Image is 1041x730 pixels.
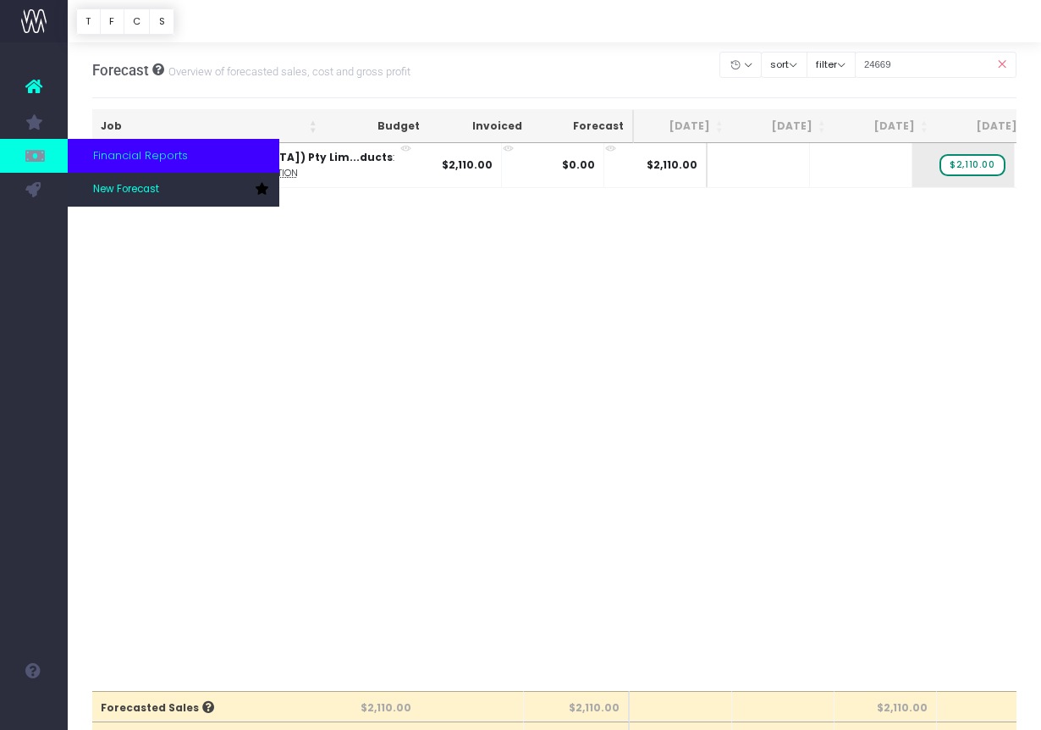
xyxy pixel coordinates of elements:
[428,110,531,143] th: Invoiced
[647,158,697,173] span: $2,110.00
[21,696,47,722] img: images/default_profile_image.png
[807,52,856,78] button: filter
[524,691,630,722] th: $2,110.00
[834,691,937,722] th: $2,110.00
[92,110,326,143] th: Job: activate to sort column ascending
[761,52,807,78] button: sort
[101,700,214,716] span: Forecasted Sales
[93,182,159,197] span: New Forecast
[76,8,101,35] button: T
[630,110,732,143] th: Jul 25: activate to sort column ascending
[834,110,937,143] th: Sep 25: activate to sort column ascending
[562,158,595,172] strong: $0.00
[124,8,151,35] button: C
[316,691,421,722] th: $2,110.00
[92,62,149,79] span: Forecast
[855,52,1017,78] input: Search...
[68,173,279,207] a: New Forecast
[442,158,493,172] strong: $2,110.00
[531,110,634,143] th: Forecast
[326,110,428,143] th: Budget
[76,8,174,35] div: Vertical button group
[937,110,1039,143] th: Oct 25: activate to sort column ascending
[732,110,834,143] th: Aug 25: activate to sort column ascending
[100,8,124,35] button: F
[93,147,188,164] span: Financial Reports
[939,154,1005,176] span: wayahead Sales Forecast Item
[164,62,410,79] small: Overview of forecasted sales, cost and gross profit
[149,8,174,35] button: S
